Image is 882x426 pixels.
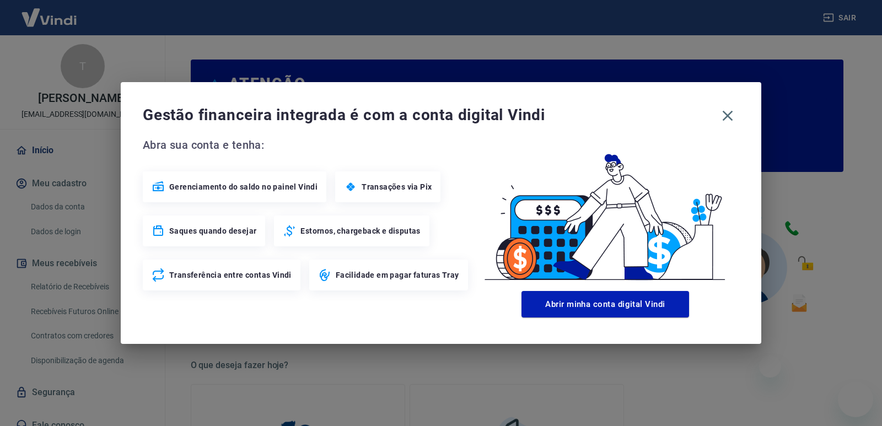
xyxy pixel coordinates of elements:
[300,225,420,236] span: Estornos, chargeback e disputas
[169,225,256,236] span: Saques quando desejar
[169,269,292,281] span: Transferência entre contas Vindi
[521,291,689,317] button: Abrir minha conta digital Vindi
[143,136,471,154] span: Abra sua conta e tenha:
[169,181,318,192] span: Gerenciamento do saldo no painel Vindi
[759,355,781,378] iframe: Fechar mensagem
[838,382,873,417] iframe: Botão para abrir a janela de mensagens
[143,104,716,126] span: Gestão financeira integrada é com a conta digital Vindi
[336,269,459,281] span: Facilidade em pagar faturas Tray
[362,181,432,192] span: Transações via Pix
[471,136,739,287] img: Good Billing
